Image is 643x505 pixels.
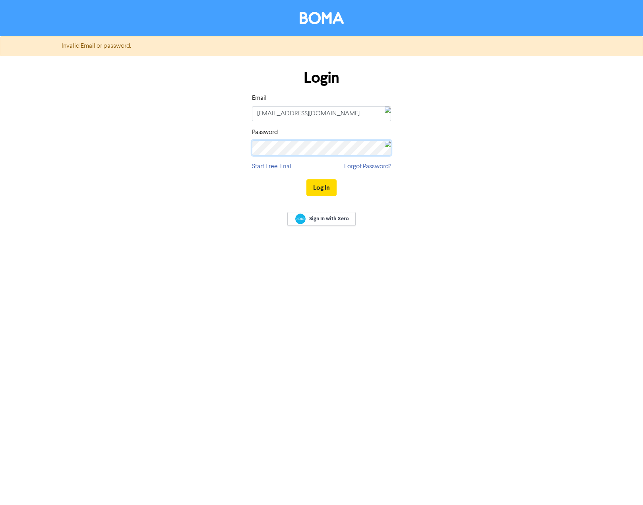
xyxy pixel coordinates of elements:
label: Password [252,128,278,137]
button: Log In [306,179,337,196]
iframe: Chat Widget [603,467,643,505]
a: Sign In with Xero [287,212,356,226]
img: BOMA Logo [300,12,344,24]
a: Start Free Trial [252,162,291,171]
div: Invalid Email or password. [56,41,587,51]
span: Sign In with Xero [309,215,349,222]
h1: Login [252,69,391,87]
label: Email [252,93,267,103]
a: Forgot Password? [344,162,391,171]
img: Xero logo [295,214,306,224]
